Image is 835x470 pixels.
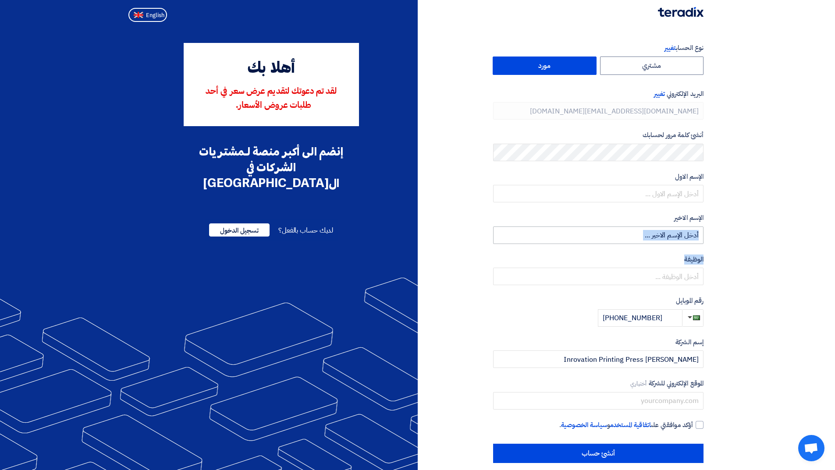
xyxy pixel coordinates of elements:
[493,130,704,140] label: أنشئ كلمة مرور لحسابك
[559,420,693,430] span: أؤكد موافقتي على و .
[493,43,704,53] label: نوع الحساب
[493,296,704,306] label: رقم الموبايل
[658,7,704,17] img: Teradix logo
[146,12,164,18] span: English
[493,254,704,265] label: الوظيفة
[493,268,704,285] input: أدخل الوظيفة ...
[561,420,607,430] a: سياسة الخصوصية
[278,225,333,236] span: لديك حساب بالفعل؟
[184,144,359,191] div: إنضم الى أكبر منصة لـمشتريات الشركات في ال[GEOGRAPHIC_DATA]
[209,225,270,236] a: تسجيل الدخول
[493,185,704,202] input: أدخل الإسم الاول ...
[493,213,704,223] label: الإسم الاخير
[493,378,704,389] label: الموقع الإلكتروني للشركة
[493,392,704,410] input: yourcompany.com
[493,444,704,463] input: أنشئ حساب
[493,89,704,99] label: البريد الإلكتروني
[664,43,676,53] span: تغيير
[209,223,270,237] span: تسجيل الدخول
[630,379,647,388] span: أختياري
[654,89,665,99] span: تغيير
[798,435,824,461] a: دردشة مفتوحة
[493,350,704,368] input: أدخل إسم الشركة ...
[493,172,704,182] label: الإسم الاول
[598,309,682,327] input: أدخل رقم الموبايل ...
[610,420,651,430] a: اتفاقية المستخدم
[493,226,704,244] input: أدخل الإسم الاخير ...
[206,87,337,110] span: لقد تم دعوتك لتقديم عرض سعر في أحد طلبات عروض الأسعار.
[128,8,167,22] button: English
[600,57,704,75] label: مشتري
[493,337,704,347] label: إسم الشركة
[196,57,347,81] div: أهلا بك
[134,12,143,18] img: en-US.png
[493,102,704,120] input: أدخل بريد العمل الإلكتروني الخاص بك ...
[493,57,597,75] label: مورد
